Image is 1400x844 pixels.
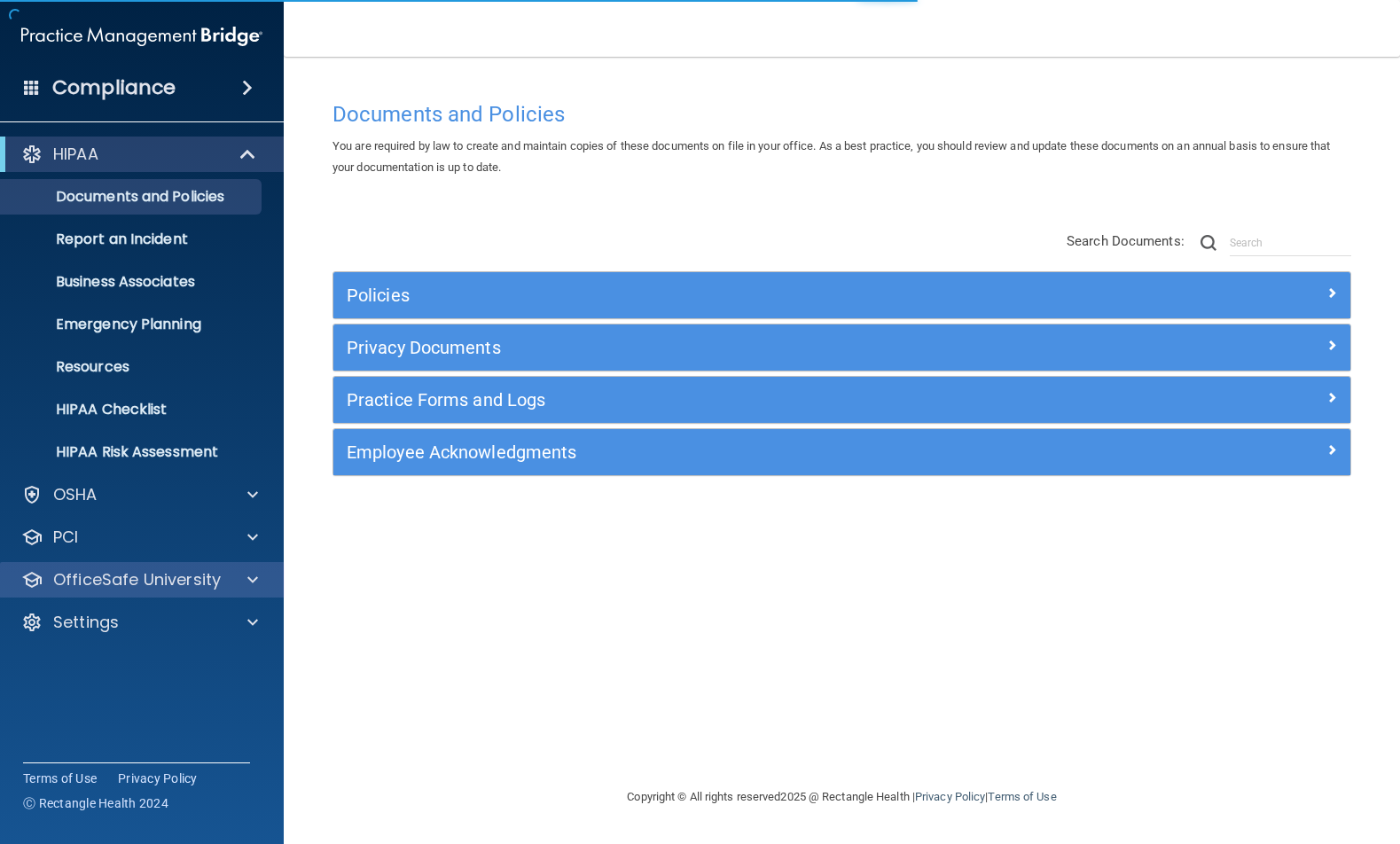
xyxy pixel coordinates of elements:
img: ic-search.3b580494.png [1201,235,1216,251]
a: HIPAA [21,144,257,165]
p: Report an Incident [12,231,254,248]
a: Employee Acknowledgments [347,438,1337,466]
p: HIPAA Checklist [12,401,254,418]
p: OfficeSafe University [53,569,221,590]
a: Terms of Use [988,790,1056,803]
a: Privacy Policy [118,770,198,787]
a: Practice Forms and Logs [347,386,1337,414]
h5: Practice Forms and Logs [347,390,1083,410]
span: You are required by law to create and maintain copies of these documents on file in your office. ... [332,139,1331,174]
a: Terms of Use [23,770,97,787]
img: PMB logo [21,19,262,54]
a: Privacy Policy [915,790,985,803]
input: Search [1230,230,1351,256]
p: Settings [53,612,119,633]
p: Emergency Planning [12,316,254,333]
span: Search Documents: [1067,233,1185,249]
h5: Policies [347,285,1083,305]
p: Business Associates [12,273,254,291]
p: Documents and Policies [12,188,254,206]
a: OfficeSafe University [21,569,258,590]
div: Copyright © All rights reserved 2025 @ Rectangle Health | | [519,769,1166,825]
p: HIPAA [53,144,98,165]
p: Resources [12,358,254,376]
a: PCI [21,527,258,548]
a: OSHA [21,484,258,505]
h5: Privacy Documents [347,338,1083,357]
a: Policies [347,281,1337,309]
a: Settings [21,612,258,633]
h4: Compliance [52,75,176,100]
p: OSHA [53,484,98,505]
span: Ⓒ Rectangle Health 2024 [23,794,168,812]
h4: Documents and Policies [332,103,1351,126]
a: Privacy Documents [347,333,1337,362]
h5: Employee Acknowledgments [347,442,1083,462]
p: PCI [53,527,78,548]
p: HIPAA Risk Assessment [12,443,254,461]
